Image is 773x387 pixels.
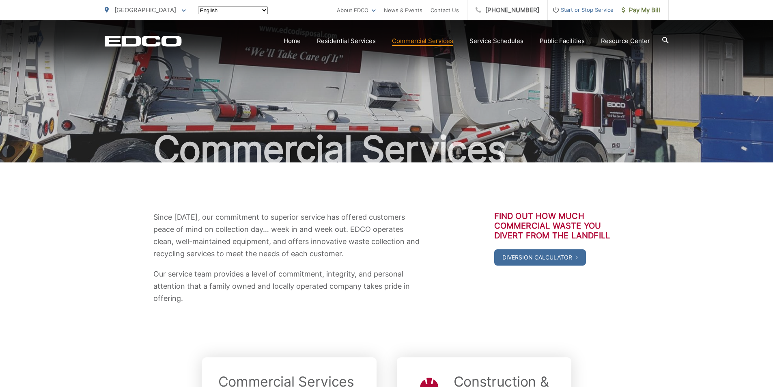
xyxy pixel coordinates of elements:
[153,268,425,305] p: Our service team provides a level of commitment, integrity, and personal attention that a family ...
[114,6,176,14] span: [GEOGRAPHIC_DATA]
[469,36,523,46] a: Service Schedules
[601,36,650,46] a: Resource Center
[317,36,376,46] a: Residential Services
[540,36,585,46] a: Public Facilities
[337,5,376,15] a: About EDCO
[153,211,425,260] p: Since [DATE], our commitment to superior service has offered customers peace of mind on collectio...
[622,5,660,15] span: Pay My Bill
[105,129,669,170] h1: Commercial Services
[431,5,459,15] a: Contact Us
[105,35,182,47] a: EDCD logo. Return to the homepage.
[198,6,268,14] select: Select a language
[384,5,422,15] a: News & Events
[392,36,453,46] a: Commercial Services
[494,249,586,266] a: Diversion Calculator
[494,211,620,240] h3: Find out how much commercial waste you divert from the landfill
[284,36,301,46] a: Home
